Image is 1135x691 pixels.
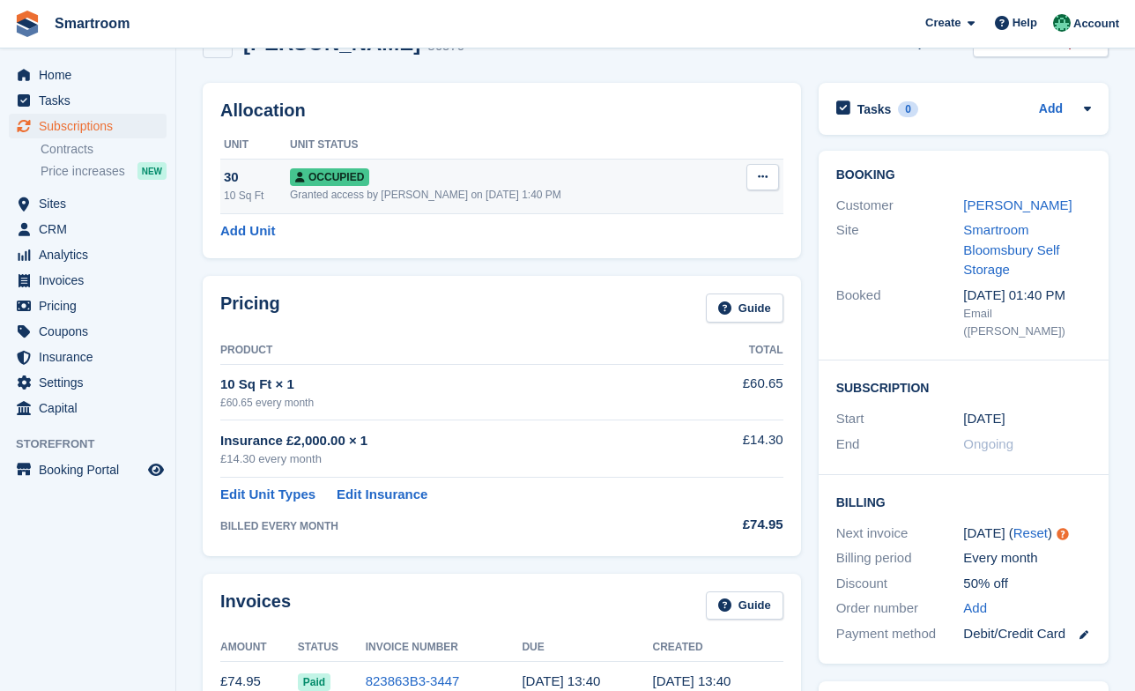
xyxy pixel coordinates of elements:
div: 10 Sq Ft × 1 [220,375,691,395]
a: Add [963,598,987,619]
h2: Allocation [220,100,783,121]
a: menu [9,293,167,318]
div: [DATE] 01:40 PM [963,286,1091,306]
div: Insurance £2,000.00 × 1 [220,431,691,451]
div: Discount [836,574,964,594]
span: Subscriptions [39,114,145,138]
span: Price increases [41,163,125,180]
div: 0 [898,101,918,117]
a: menu [9,217,167,241]
a: Guide [706,591,783,620]
div: End [836,435,964,455]
td: £60.65 [691,364,783,420]
time: 2025-05-19 00:00:00 UTC [963,409,1005,429]
a: 823863B3-3447 [366,673,460,688]
a: menu [9,396,167,420]
h2: Invoices [220,591,291,620]
a: Guide [706,293,783,323]
span: Coupons [39,319,145,344]
th: Due [522,634,652,662]
span: Booking Portal [39,457,145,482]
a: menu [9,268,167,293]
span: Pricing [39,293,145,318]
span: Help [1013,14,1037,32]
span: CRM [39,217,145,241]
time: 2025-07-20 12:40:19 UTC [522,673,600,688]
time: 2025-07-19 12:40:30 UTC [653,673,731,688]
span: Capital [39,396,145,420]
div: Debit/Credit Card [963,624,1091,644]
div: BILLED EVERY MONTH [220,518,691,534]
a: Contracts [41,141,167,158]
a: Add [1039,100,1063,120]
span: Occupied [290,168,369,186]
div: Order number [836,598,964,619]
div: £14.30 every month [220,450,691,468]
a: menu [9,242,167,267]
a: menu [9,191,167,216]
div: £60.65 every month [220,395,691,411]
a: menu [9,345,167,369]
div: Billing period [836,548,964,568]
span: Insurance [39,345,145,369]
h2: Subscription [836,378,1091,396]
span: Invoices [39,268,145,293]
div: Every month [963,548,1091,568]
th: Unit Status [290,131,724,160]
div: Payment method [836,624,964,644]
div: NEW [137,162,167,180]
td: £14.30 [691,420,783,478]
th: Status [298,634,366,662]
a: menu [9,457,167,482]
a: Smartroom [48,9,137,38]
span: Account [1073,15,1119,33]
div: 50% off [963,574,1091,594]
h2: Tasks [857,101,892,117]
a: Price increases NEW [41,161,167,181]
a: Reset [1013,525,1048,540]
th: Invoice Number [366,634,523,662]
div: 10 Sq Ft [224,188,290,204]
a: Smartroom Bloomsbury Self Storage [963,222,1059,277]
span: Tasks [39,88,145,113]
th: Created [653,634,783,662]
th: Unit [220,131,290,160]
img: Jacob Gabriel [1053,14,1071,32]
span: Settings [39,370,145,395]
th: Total [691,337,783,365]
a: menu [9,370,167,395]
a: Add Unit [220,221,275,241]
div: Booked [836,286,964,340]
div: Start [836,409,964,429]
div: Email ([PERSON_NAME]) [963,305,1091,339]
h2: Booking [836,168,1091,182]
div: £74.95 [691,515,783,535]
th: Product [220,337,691,365]
div: Site [836,220,964,280]
a: menu [9,88,167,113]
span: Storefront [16,435,175,453]
a: menu [9,63,167,87]
a: menu [9,114,167,138]
a: menu [9,319,167,344]
div: Customer [836,196,964,216]
h2: Billing [836,493,1091,510]
th: Amount [220,634,298,662]
img: stora-icon-8386f47178a22dfd0bd8f6a31ec36ba5ce8667c1dd55bd0f319d3a0aa187defe.svg [14,11,41,37]
div: Tooltip anchor [1055,526,1071,542]
a: Preview store [145,459,167,480]
span: Create [925,14,961,32]
a: Edit Insurance [337,485,427,505]
h2: Pricing [220,293,280,323]
span: Ongoing [963,436,1013,451]
span: Home [39,63,145,87]
span: Paid [298,673,330,691]
a: [PERSON_NAME] [963,197,1072,212]
div: Next invoice [836,524,964,544]
div: [DATE] ( ) [963,524,1091,544]
div: Granted access by [PERSON_NAME] on [DATE] 1:40 PM [290,187,724,203]
a: Edit Unit Types [220,485,315,505]
span: Sites [39,191,145,216]
span: Analytics [39,242,145,267]
div: 30 [224,167,290,188]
